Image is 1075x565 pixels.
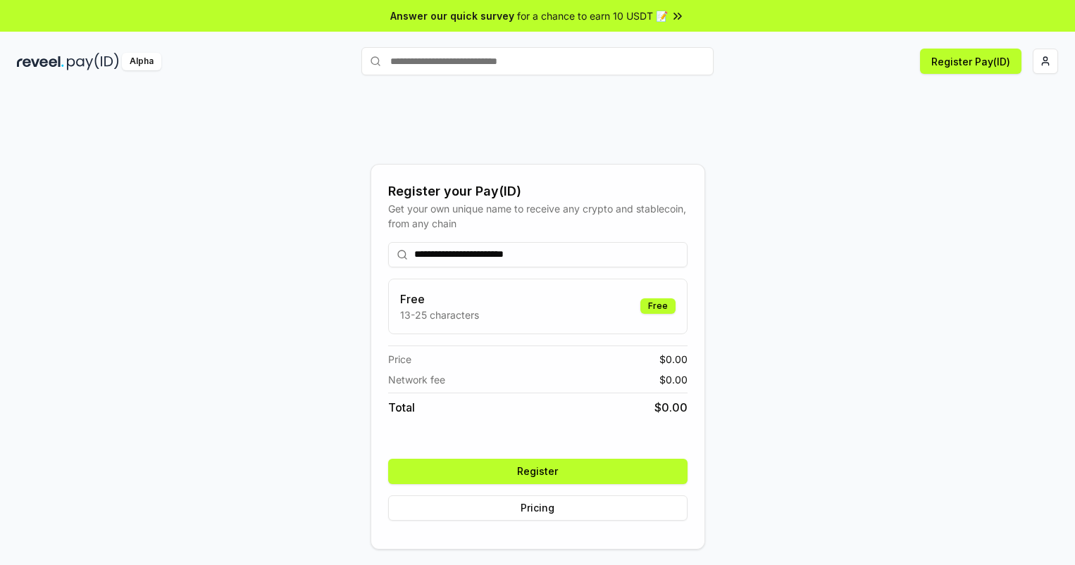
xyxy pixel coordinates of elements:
[122,53,161,70] div: Alpha
[388,372,445,387] span: Network fee
[390,8,514,23] span: Answer our quick survey
[17,53,64,70] img: reveel_dark
[388,459,688,484] button: Register
[67,53,119,70] img: pay_id
[654,399,688,416] span: $ 0.00
[388,495,688,521] button: Pricing
[640,298,676,314] div: Free
[388,182,688,201] div: Register your Pay(ID)
[659,352,688,367] span: $ 0.00
[400,307,479,322] p: 13-25 characters
[400,291,479,307] h3: Free
[388,201,688,231] div: Get your own unique name to receive any crypto and stablecoin, from any chain
[388,352,411,367] span: Price
[920,49,1021,74] button: Register Pay(ID)
[659,372,688,387] span: $ 0.00
[388,399,415,416] span: Total
[517,8,668,23] span: for a chance to earn 10 USDT 📝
